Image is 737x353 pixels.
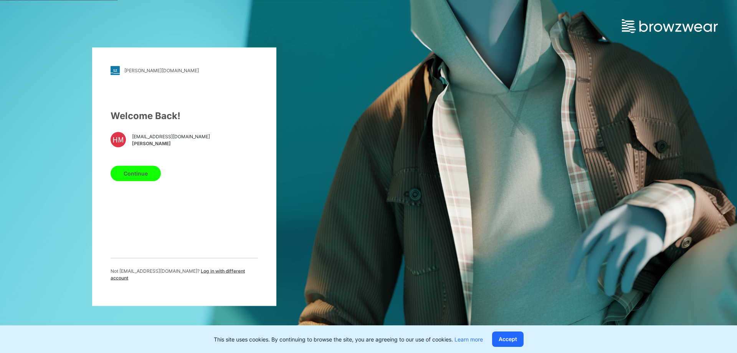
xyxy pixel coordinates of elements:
[214,335,483,343] p: This site uses cookies. By continuing to browse the site, you are agreeing to our use of cookies.
[111,267,258,281] p: Not [EMAIL_ADDRESS][DOMAIN_NAME] ?
[132,140,210,147] span: [PERSON_NAME]
[111,66,120,75] img: stylezone-logo.562084cfcfab977791bfbf7441f1a819.svg
[132,133,210,140] span: [EMAIL_ADDRESS][DOMAIN_NAME]
[454,336,483,343] a: Learn more
[111,109,258,123] div: Welcome Back!
[111,166,161,181] button: Continue
[492,331,524,347] button: Accept
[111,132,126,147] div: HM
[622,19,718,33] img: browzwear-logo.e42bd6dac1945053ebaf764b6aa21510.svg
[124,68,199,73] div: [PERSON_NAME][DOMAIN_NAME]
[111,66,258,75] a: [PERSON_NAME][DOMAIN_NAME]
